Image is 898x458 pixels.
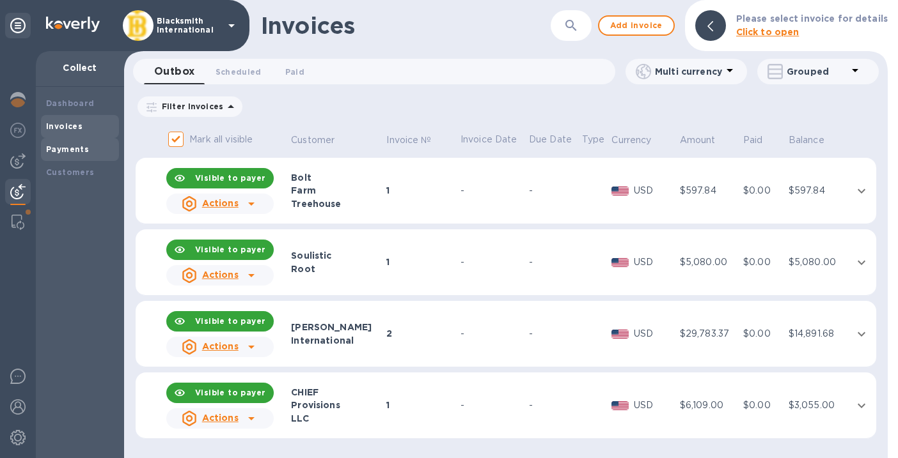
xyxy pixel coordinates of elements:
[202,198,239,208] u: Actions
[852,396,871,415] button: expand row
[46,61,114,74] p: Collect
[634,256,676,269] p: USD
[743,327,785,340] div: $0.00
[461,133,525,146] p: Invoice Date
[743,134,763,147] p: Paid
[852,181,871,201] button: expand row
[634,184,676,197] p: USD
[291,134,351,147] span: Customer
[195,173,265,183] b: Visible to payer
[582,133,608,146] p: Type
[46,167,95,177] b: Customers
[787,65,847,78] p: Grouped
[611,134,651,147] p: Currency
[291,321,382,333] div: [PERSON_NAME]
[736,27,800,37] b: Click to open
[46,98,95,108] b: Dashboard
[529,399,578,412] div: -
[789,327,848,340] div: $14,891.68
[611,258,629,267] img: USD
[743,399,785,412] div: $0.00
[157,17,221,34] p: Blacksmith International
[743,256,785,269] div: $0.00
[202,413,239,423] u: Actions
[46,17,100,32] img: Logo
[680,184,739,197] div: $597.84
[202,341,239,351] u: Actions
[46,121,83,131] b: Invoices
[634,327,676,340] p: USD
[285,65,304,79] span: Paid
[529,133,578,146] p: Due Date
[261,12,355,39] h1: Invoices
[789,399,848,412] div: $3,055.00
[195,245,265,254] b: Visible to payer
[291,197,382,210] div: Treehouse
[291,399,382,411] div: Provisions
[386,399,457,411] div: 1
[529,256,578,269] div: -
[461,327,525,340] div: -
[461,256,525,269] div: -
[789,184,848,197] div: $597.84
[291,334,382,347] div: International
[216,65,262,79] span: Scheduled
[291,171,382,184] div: Bolt
[291,412,382,425] div: LLC
[291,263,382,275] div: Root
[611,330,629,339] img: USD
[611,134,668,147] span: Currency
[10,123,26,138] img: Foreign exchange
[386,184,457,197] div: 1
[680,256,739,269] div: $5,080.00
[789,256,848,269] div: $5,080.00
[852,253,871,272] button: expand row
[680,327,739,340] div: $29,783.37
[598,15,675,36] button: Add invoice
[529,327,578,340] div: -
[202,270,239,280] u: Actions
[5,13,31,38] div: Unpin categories
[789,134,824,147] p: Balance
[611,187,629,195] img: USD
[789,134,841,147] span: Balance
[157,101,223,112] p: Filter Invoices
[680,399,739,412] div: $6,109.00
[291,386,382,399] div: CHIEF
[655,65,722,78] p: Multi currency
[736,13,888,24] b: Please select invoice for details
[461,184,525,197] div: -
[46,144,89,154] b: Payments
[611,401,629,410] img: USD
[680,134,732,147] span: Amount
[291,184,382,197] div: Farm
[195,316,265,326] b: Visible to payer
[386,134,448,147] span: Invoice №
[195,388,265,397] b: Visible to payer
[743,134,780,147] span: Paid
[680,134,716,147] p: Amount
[461,399,525,412] div: -
[610,18,663,33] span: Add invoice
[386,134,431,147] p: Invoice №
[291,249,382,262] div: Soulistic
[634,399,676,412] p: USD
[743,184,785,197] div: $0.00
[291,134,335,147] p: Customer
[189,133,253,146] p: Mark all visible
[154,63,195,80] span: Outbox
[386,256,457,268] div: 1
[386,327,457,340] div: 2
[852,324,871,344] button: expand row
[529,184,578,197] div: -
